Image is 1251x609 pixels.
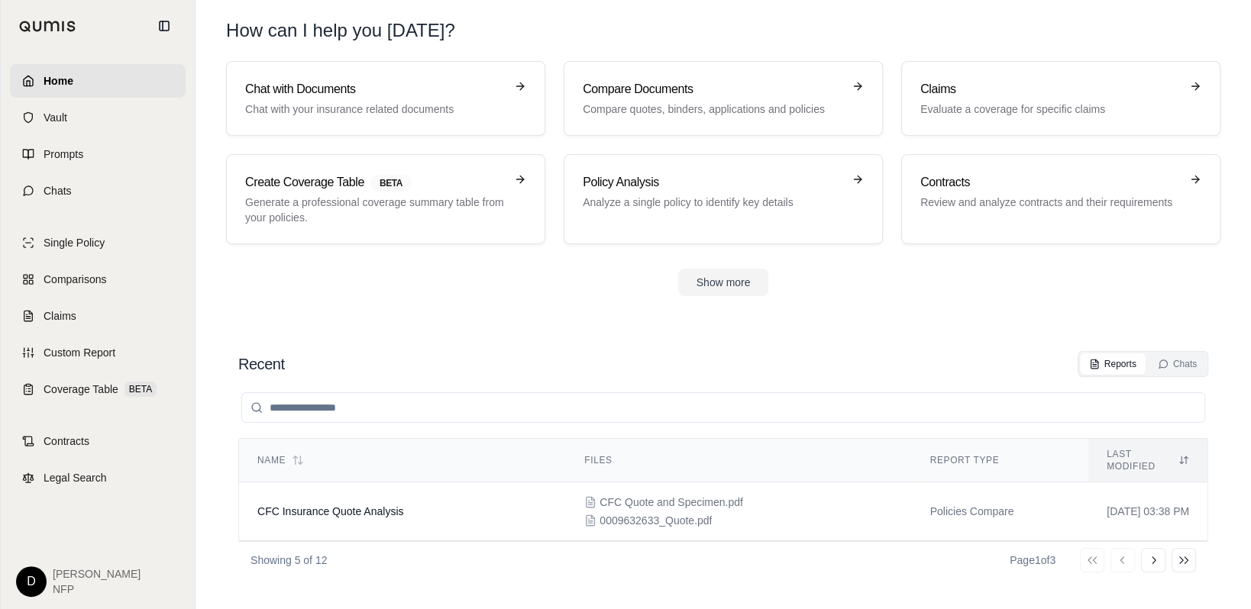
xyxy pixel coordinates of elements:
a: Policy AnalysisAnalyze a single policy to identify key details [564,154,883,244]
a: Chat with DocumentsChat with your insurance related documents [226,61,545,136]
p: Analyze a single policy to identify key details [583,195,842,210]
h3: Compare Documents [583,80,842,98]
a: Single Policy [10,226,186,259]
p: Review and analyze contracts and their requirements [920,195,1180,210]
a: ContractsReview and analyze contracts and their requirements [901,154,1220,244]
h1: How can I help you [DATE]? [226,18,455,43]
a: ClaimsEvaluate a coverage for specific claims [901,61,1220,136]
button: Show more [678,269,769,296]
button: Collapse sidebar [152,14,176,38]
td: [DATE] 03:38 PM [1088,482,1207,541]
a: Legal Search [10,461,186,495]
span: [PERSON_NAME] [53,566,141,582]
img: Qumis Logo [19,21,76,32]
span: Chats [44,183,72,198]
a: Custom Report [10,336,186,369]
span: BETA [370,175,412,192]
div: Chats [1158,358,1197,370]
p: Compare quotes, binders, applications and policies [583,101,842,117]
span: BETA [124,382,157,397]
div: Reports [1089,358,1136,370]
button: Chats [1149,353,1206,375]
p: Chat with your insurance related documents [245,101,505,117]
span: Coverage Table [44,382,118,397]
span: Custom Report [44,345,115,360]
span: Prompts [44,147,83,162]
a: Contracts [10,424,186,458]
a: Coverage TableBETA [10,372,186,406]
div: Last modified [1107,448,1189,472]
h2: Recent [238,353,284,375]
span: CFC Insurance Quote Analysis [257,505,403,517]
a: Claims [10,299,186,333]
a: Prompts [10,137,186,171]
button: Reports [1080,353,1146,375]
span: Single Policy [44,235,105,250]
a: Create Coverage TableBETAGenerate a professional coverage summary table from your policies. [226,154,545,244]
p: Showing 5 of 12 [251,553,327,568]
span: NFP [53,582,141,597]
td: Policies Compare [912,482,1089,541]
span: Comparisons [44,272,106,287]
span: Contracts [44,433,89,449]
h3: Contracts [920,173,1180,192]
a: Chats [10,174,186,208]
span: Home [44,73,73,89]
th: Report Type [912,439,1089,482]
a: Compare DocumentsCompare quotes, binders, applications and policies [564,61,883,136]
a: Home [10,64,186,98]
div: D [16,566,47,597]
div: Page 1 of 3 [1010,553,1055,568]
p: Evaluate a coverage for specific claims [920,101,1180,117]
th: Files [566,439,911,482]
a: Vault [10,101,186,134]
h3: Chat with Documents [245,80,505,98]
span: Vault [44,110,67,125]
span: Legal Search [44,470,107,485]
div: Name [257,454,548,466]
h3: Claims [920,80,1180,98]
span: Claims [44,308,76,324]
h3: Create Coverage Table [245,173,505,192]
a: Comparisons [10,263,186,296]
span: CFC Quote and Specimen.pdf [600,495,743,510]
p: Generate a professional coverage summary table from your policies. [245,195,505,225]
h3: Policy Analysis [583,173,842,192]
span: 0009632633_Quote.pdf [600,513,712,528]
